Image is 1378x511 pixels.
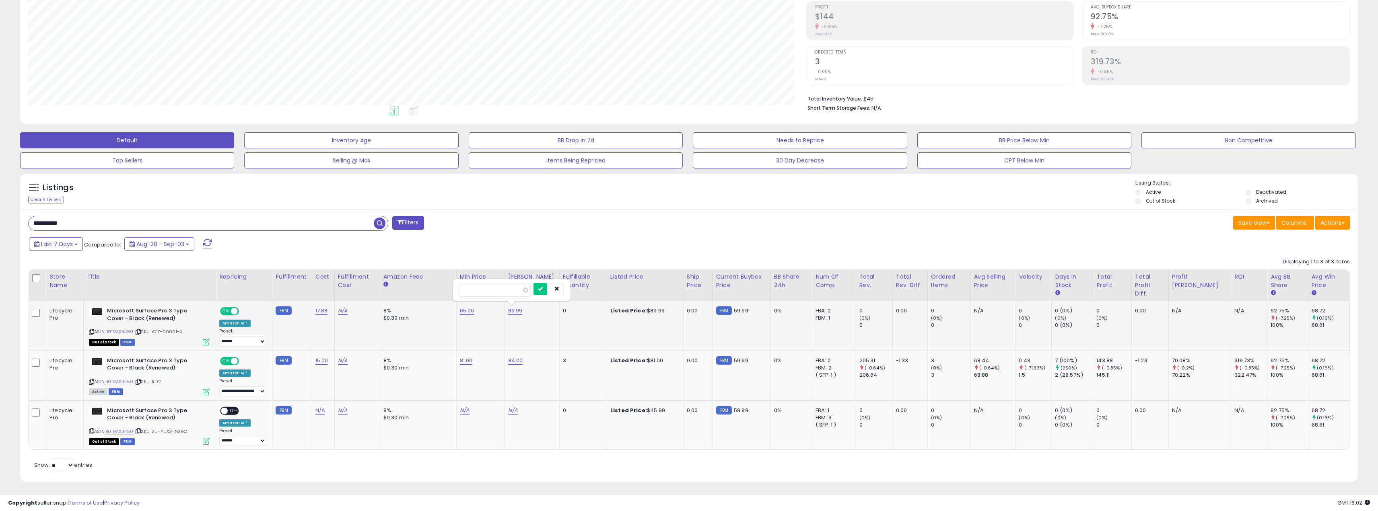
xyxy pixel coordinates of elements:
img: 31nIW5lUZUL._SL40_.jpg [89,307,105,316]
span: Avg. Buybox Share [1091,5,1349,10]
div: 68.72 [1312,307,1349,314]
div: 3 [931,357,970,364]
a: 89.99 [508,307,523,315]
span: | SKU: 2U-YUX3-N39O [134,428,187,435]
label: Out of Stock [1146,197,1175,204]
div: $89.99 [610,307,677,314]
div: Min Price [460,273,501,281]
img: 31nIW5lUZUL._SL40_.jpg [89,357,105,366]
div: 7 (100%) [1055,357,1093,364]
label: Archived [1256,197,1278,204]
div: ( SFP: 1 ) [816,421,849,429]
div: Preset: [219,328,266,347]
div: $0.30 min [383,414,450,421]
div: FBA: 2 [816,357,849,364]
div: Total Profit Diff. [1135,273,1165,298]
div: Store Name [49,273,80,289]
span: All listings that are currently out of stock and unavailable for purchase on Amazon [89,438,119,445]
div: Avg Win Price [1312,273,1346,289]
span: N/A [871,104,881,112]
div: 0 [563,307,601,314]
div: 0 [931,421,970,429]
div: 0 (0%) [1055,407,1093,414]
div: Profit [PERSON_NAME] [1172,273,1228,289]
small: (-71.33%) [1024,365,1045,371]
div: 70.22% [1172,371,1231,379]
strong: Copyright [8,499,37,507]
div: N/A [1234,307,1261,314]
div: N/A [1234,407,1261,414]
div: ASIN: [89,407,210,444]
small: Prev: 3 [815,77,826,82]
a: Privacy Policy [104,499,140,507]
div: Cost [315,273,331,281]
a: B019AS3450 [105,428,133,435]
div: 0% [774,357,806,364]
div: 0 (0%) [1055,307,1093,314]
small: Prev: $145 [815,32,832,37]
div: 70.08% [1172,357,1231,364]
span: FBM [120,438,135,445]
div: 0.00 [1135,407,1162,414]
div: Total Rev. [859,273,889,289]
div: 100% [1271,421,1308,429]
div: 0 [1096,322,1131,329]
div: 145.11 [1096,371,1131,379]
a: B019AS3450 [105,378,133,385]
span: 59.99 [734,406,748,414]
div: FBM: 3 [816,414,849,421]
a: B019AS3450 [105,328,133,335]
a: 81.00 [460,357,473,365]
span: Aug-28 - Sep-03 [136,240,184,248]
div: 206.64 [859,371,892,379]
a: N/A [460,406,470,415]
div: Ship Price [687,273,709,289]
div: 0 [1096,407,1131,414]
small: (0.16%) [1317,315,1334,321]
span: Profit [815,5,1074,10]
small: (0%) [931,365,942,371]
div: 100% [1271,371,1308,379]
span: OFF [228,407,241,414]
label: Deactivated [1256,189,1286,195]
li: $45 [807,93,1344,103]
div: Total Profit [1096,273,1128,289]
div: FBA: 2 [816,307,849,314]
div: N/A [974,307,1009,314]
span: 2025-09-11 16:02 GMT [1337,499,1370,507]
small: FBM [276,356,291,365]
b: Listed Price: [610,406,647,414]
div: $0.30 min [383,314,450,322]
div: 92.75% [1271,357,1308,364]
div: 1.5 [1019,371,1051,379]
h2: 92.75% [1091,12,1349,23]
div: Lifecycle Pro [49,357,77,371]
div: Title [87,273,212,281]
button: CPT Below Min [917,152,1131,168]
div: FBM: 2 [816,364,849,371]
div: Fulfillable Quantity [563,273,604,289]
div: 68.72 [1312,357,1349,364]
span: FBM [109,388,123,395]
small: (0%) [1096,315,1108,321]
div: 0.00 [896,307,921,314]
div: $81.00 [610,357,677,364]
button: BB Drop in 7d [469,132,683,148]
div: 0 [1019,322,1051,329]
div: Lifecycle Pro [49,407,77,421]
div: 68.61 [1312,371,1349,379]
span: OFF [238,357,251,364]
div: $0.30 min [383,364,450,371]
small: (0%) [931,415,942,421]
small: -7.25% [1094,24,1112,30]
h2: 3 [815,57,1074,68]
button: Items Being Repriced [469,152,683,168]
div: 0% [774,307,806,314]
button: Aug-28 - Sep-03 [124,237,194,251]
div: 0 [931,322,970,329]
b: Listed Price: [610,357,647,364]
div: 0 [1096,307,1131,314]
div: 0 [1019,407,1051,414]
span: Last 7 Days [41,240,73,248]
div: 0 (0%) [1055,421,1093,429]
